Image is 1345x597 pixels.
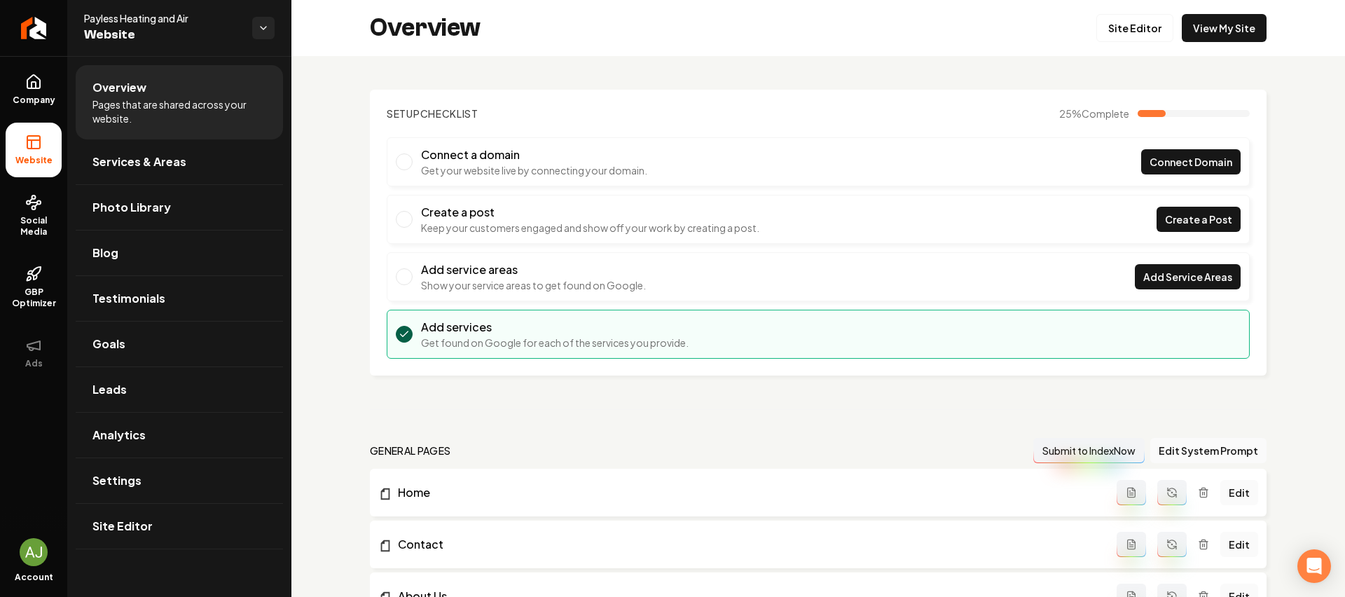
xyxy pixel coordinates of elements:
a: Services & Areas [76,139,283,184]
span: Settings [92,472,142,489]
a: Home [378,484,1117,501]
button: Add admin page prompt [1117,532,1146,557]
span: Ads [20,358,48,369]
button: Submit to IndexNow [1033,438,1145,463]
a: GBP Optimizer [6,254,62,320]
a: Blog [76,231,283,275]
a: Edit [1220,532,1258,557]
span: Pages that are shared across your website. [92,97,266,125]
span: Analytics [92,427,146,444]
span: Account [15,572,53,583]
p: Keep your customers engaged and show off your work by creating a post. [421,221,759,235]
span: Overview [92,79,146,96]
a: Testimonials [76,276,283,321]
span: Website [84,25,241,45]
span: Social Media [6,215,62,238]
a: Leads [76,367,283,412]
a: Site Editor [1096,14,1173,42]
span: Photo Library [92,199,171,216]
span: Create a Post [1165,212,1232,227]
a: Analytics [76,413,283,458]
p: Get found on Google for each of the services you provide. [421,336,689,350]
a: Create a Post [1157,207,1241,232]
span: Company [7,95,61,106]
span: 25 % [1059,107,1129,121]
span: Payless Heating and Air [84,11,241,25]
a: Social Media [6,183,62,249]
span: Setup [387,107,420,120]
span: GBP Optimizer [6,287,62,309]
p: Get your website live by connecting your domain. [421,163,647,177]
a: Connect Domain [1141,149,1241,174]
h2: Overview [370,14,481,42]
button: Ads [6,326,62,380]
span: Connect Domain [1150,155,1232,170]
h3: Add services [421,319,689,336]
h3: Add service areas [421,261,646,278]
img: Rebolt Logo [21,17,47,39]
h3: Create a post [421,204,759,221]
a: Site Editor [76,504,283,549]
a: Company [6,62,62,117]
a: View My Site [1182,14,1267,42]
button: Add admin page prompt [1117,480,1146,505]
a: Contact [378,536,1117,553]
button: Edit System Prompt [1150,438,1267,463]
h2: general pages [370,444,451,458]
a: Edit [1220,480,1258,505]
p: Show your service areas to get found on Google. [421,278,646,292]
h3: Connect a domain [421,146,647,163]
span: Leads [92,381,127,398]
div: Open Intercom Messenger [1297,549,1331,583]
span: Goals [92,336,125,352]
a: Photo Library [76,185,283,230]
a: Settings [76,458,283,503]
span: Add Service Areas [1143,270,1232,284]
span: Site Editor [92,518,153,535]
img: AJ Nimeh [20,538,48,566]
button: Open user button [20,538,48,566]
span: Complete [1082,107,1129,120]
span: Blog [92,245,118,261]
span: Testimonials [92,290,165,307]
a: Add Service Areas [1135,264,1241,289]
h2: Checklist [387,107,478,121]
a: Goals [76,322,283,366]
span: Website [10,155,58,166]
span: Services & Areas [92,153,186,170]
